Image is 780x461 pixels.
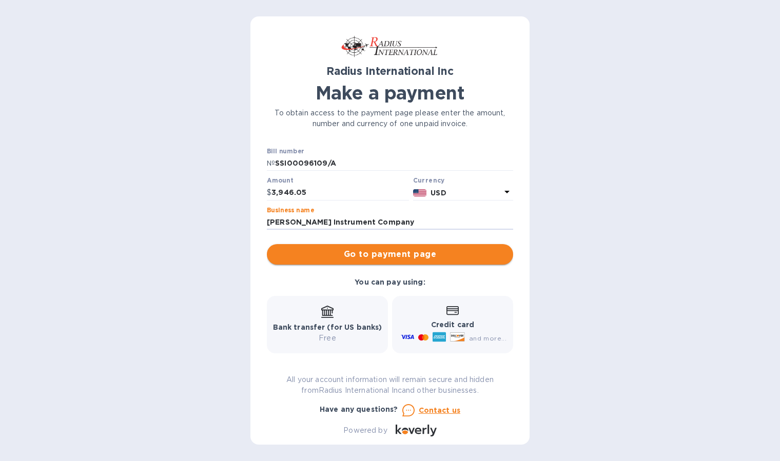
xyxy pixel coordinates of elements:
[267,207,314,213] label: Business name
[267,82,513,104] h1: Make a payment
[267,244,513,265] button: Go to payment page
[267,374,513,396] p: All your account information will remain secure and hidden from Radius International Inc and othe...
[273,323,382,331] b: Bank transfer (for US banks)
[343,425,387,436] p: Powered by
[326,65,454,77] b: Radius International Inc
[431,320,474,329] b: Credit card
[267,187,271,198] p: $
[267,108,513,129] p: To obtain access to the payment page please enter the amount, number and currency of one unpaid i...
[267,215,513,230] input: Enter business name
[431,189,446,197] b: USD
[275,156,513,171] input: Enter bill number
[267,158,275,169] p: №
[413,176,445,184] b: Currency
[275,248,505,260] span: Go to payment page
[271,185,409,201] input: 0.00
[320,405,398,413] b: Have any questions?
[419,406,461,414] u: Contact us
[469,334,506,342] span: and more...
[413,189,427,196] img: USD
[355,278,425,286] b: You can pay using:
[267,178,293,184] label: Amount
[267,148,304,154] label: Bill number
[273,333,382,344] p: Free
